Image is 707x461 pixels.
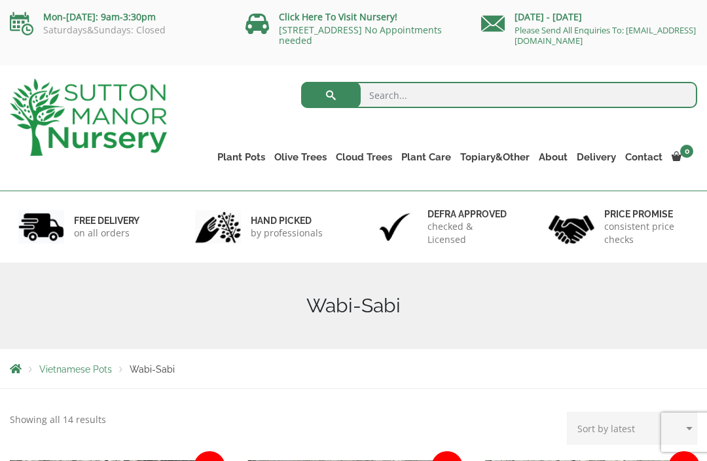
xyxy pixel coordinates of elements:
input: Search... [301,82,697,108]
h6: Price promise [604,208,689,220]
a: 0 [667,148,697,166]
a: Topiary&Other [456,148,534,166]
p: consistent price checks [604,220,689,246]
a: Click Here To Visit Nursery! [279,10,397,23]
p: on all orders [74,227,139,240]
img: 3.jpg [372,210,418,244]
h6: Defra approved [427,208,512,220]
span: Wabi-Sabi [130,364,175,375]
img: 4.jpg [549,207,594,247]
p: Showing all 14 results [10,412,106,428]
p: [DATE] - [DATE] [481,9,697,25]
img: 2.jpg [195,210,241,244]
p: checked & Licensed [427,220,512,246]
a: Contact [621,148,667,166]
select: Shop order [567,412,697,445]
h1: Wabi-Sabi [10,294,697,318]
a: Please Send All Enquiries To: [EMAIL_ADDRESS][DOMAIN_NAME] [515,24,696,46]
a: Plant Pots [213,148,270,166]
h6: hand picked [251,215,323,227]
img: 1.jpg [18,210,64,244]
nav: Breadcrumbs [10,363,697,374]
img: logo [10,79,167,156]
p: Mon-[DATE]: 9am-3:30pm [10,9,226,25]
p: by professionals [251,227,323,240]
a: Vietnamese Pots [39,364,112,375]
span: 0 [680,145,693,158]
a: [STREET_ADDRESS] No Appointments needed [279,24,442,46]
a: About [534,148,572,166]
p: Saturdays&Sundays: Closed [10,25,226,35]
a: Delivery [572,148,621,166]
a: Cloud Trees [331,148,397,166]
a: Plant Care [397,148,456,166]
h6: FREE DELIVERY [74,215,139,227]
a: Olive Trees [270,148,331,166]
